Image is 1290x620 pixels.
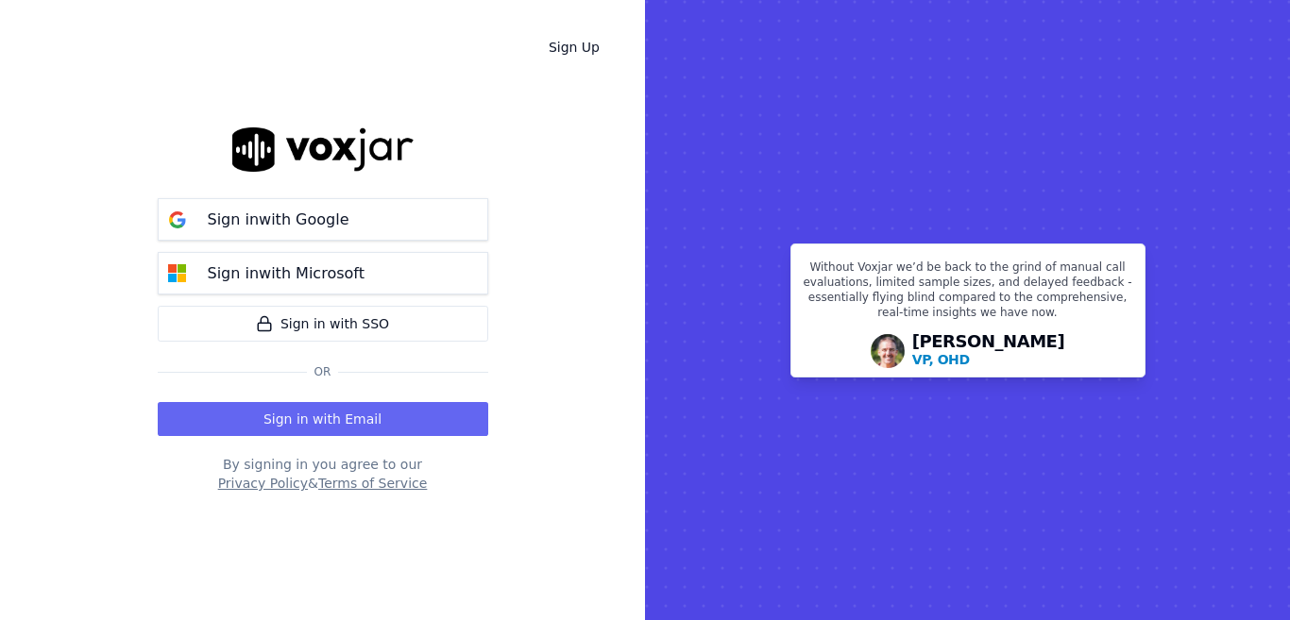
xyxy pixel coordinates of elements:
button: Privacy Policy [218,474,308,493]
p: Without Voxjar we’d be back to the grind of manual call evaluations, limited sample sizes, and de... [803,260,1133,327]
button: Terms of Service [318,474,427,493]
a: Sign in with SSO [158,306,488,342]
button: Sign inwith Microsoft [158,252,488,294]
p: Sign in with Microsoft [208,262,365,285]
button: Sign inwith Google [158,198,488,241]
img: logo [232,127,414,172]
img: microsoft Sign in button [159,255,196,293]
img: google Sign in button [159,201,196,239]
span: Or [307,364,339,379]
img: Avatar [871,334,905,368]
div: [PERSON_NAME] [912,333,1065,369]
div: By signing in you agree to our & [158,455,488,493]
button: Sign in with Email [158,402,488,436]
p: VP, OHD [912,350,970,369]
p: Sign in with Google [208,209,349,231]
a: Sign Up [534,30,615,64]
